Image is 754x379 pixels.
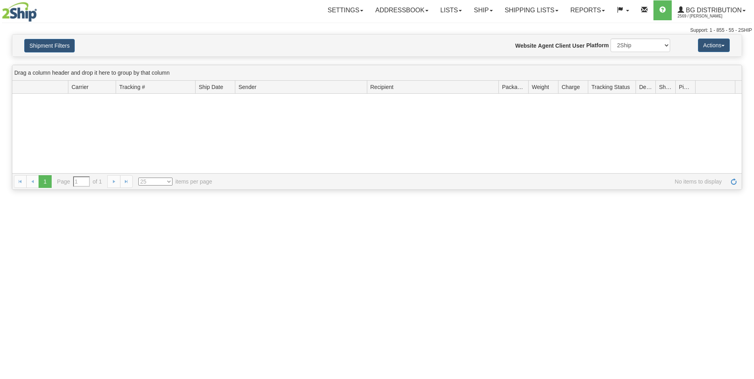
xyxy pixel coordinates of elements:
[39,175,51,188] span: 1
[369,0,434,20] a: Addressbook
[2,2,37,22] img: logo2569.jpg
[672,0,752,20] a: BG Distribution 2569 / [PERSON_NAME]
[502,83,525,91] span: Packages
[515,42,536,50] label: Website
[72,83,89,91] span: Carrier
[468,0,498,20] a: Ship
[57,176,102,187] span: Page of 1
[684,7,742,14] span: BG Distribution
[555,42,571,50] label: Client
[24,39,75,52] button: Shipment Filters
[678,12,737,20] span: 2569 / [PERSON_NAME]
[727,175,740,188] a: Refresh
[532,83,549,91] span: Weight
[538,42,554,50] label: Agent
[370,83,393,91] span: Recipient
[223,178,722,186] span: No items to display
[698,39,730,52] button: Actions
[562,83,580,91] span: Charge
[434,0,468,20] a: Lists
[238,83,256,91] span: Sender
[12,65,742,81] div: grid grouping header
[499,0,564,20] a: Shipping lists
[322,0,369,20] a: Settings
[679,83,692,91] span: Pickup Status
[572,42,585,50] label: User
[591,83,630,91] span: Tracking Status
[138,178,212,186] span: items per page
[639,83,652,91] span: Delivery Status
[564,0,611,20] a: Reports
[659,83,672,91] span: Shipment Issues
[586,41,609,49] label: Platform
[2,27,752,34] div: Support: 1 - 855 - 55 - 2SHIP
[119,83,145,91] span: Tracking #
[199,83,223,91] span: Ship Date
